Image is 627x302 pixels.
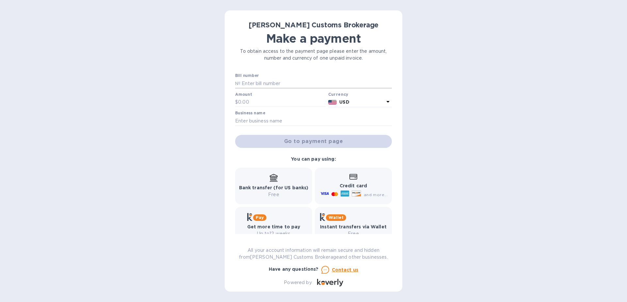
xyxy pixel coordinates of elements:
input: Enter business name [235,116,392,126]
b: [PERSON_NAME] Customs Brokerage [249,21,379,29]
b: Bank transfer (for US banks) [239,185,309,190]
b: Instant transfers via Wallet [320,224,387,229]
p: All your account information will remain secure and hidden from [PERSON_NAME] Customs Brokerage a... [235,247,392,261]
label: Business name [235,111,265,115]
p: Free [320,230,387,237]
input: 0.00 [238,97,326,107]
p: Powered by [284,279,312,286]
h1: Make a payment [235,32,392,45]
b: Credit card [340,183,367,188]
p: To obtain access to the payment page please enter the amount, number and currency of one unpaid i... [235,48,392,62]
u: Contact us [332,267,359,272]
p: Free [239,191,309,198]
p: Up to 12 weeks [247,230,300,237]
span: and more... [364,192,388,197]
b: Pay [256,215,264,220]
b: Get more time to pay [247,224,300,229]
b: USD [339,99,349,105]
b: You can pay using: [291,156,336,162]
b: Currency [328,92,348,97]
p: $ [235,99,238,106]
img: USD [328,100,337,105]
label: Bill number [235,74,259,78]
label: Amount [235,93,252,96]
b: Have any questions? [269,266,319,272]
b: Wallet [329,215,344,220]
p: № [235,80,240,87]
input: Enter bill number [240,79,392,88]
